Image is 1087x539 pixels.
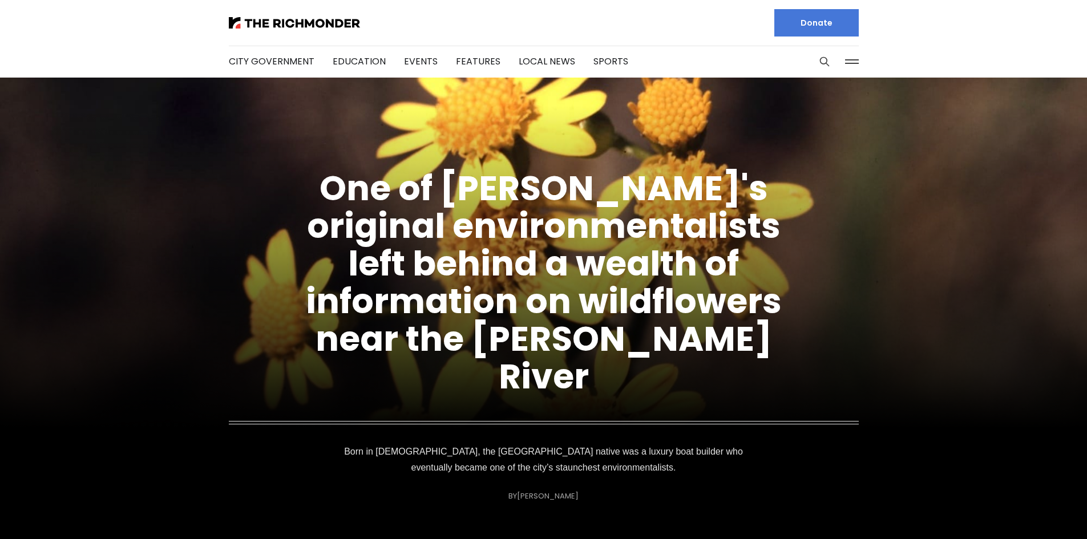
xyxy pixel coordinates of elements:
[593,55,628,68] a: Sports
[341,444,747,476] p: Born in [DEMOGRAPHIC_DATA], the [GEOGRAPHIC_DATA] native was a luxury boat builder who eventually...
[229,55,314,68] a: City Government
[816,53,833,70] button: Search this site
[229,17,360,29] img: The Richmonder
[333,55,386,68] a: Education
[519,55,575,68] a: Local News
[517,491,579,501] a: [PERSON_NAME]
[774,9,859,37] a: Donate
[508,492,579,500] div: By
[456,55,500,68] a: Features
[306,164,782,400] a: One of [PERSON_NAME]'s original environmentalists left behind a wealth of information on wildflow...
[404,55,438,68] a: Events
